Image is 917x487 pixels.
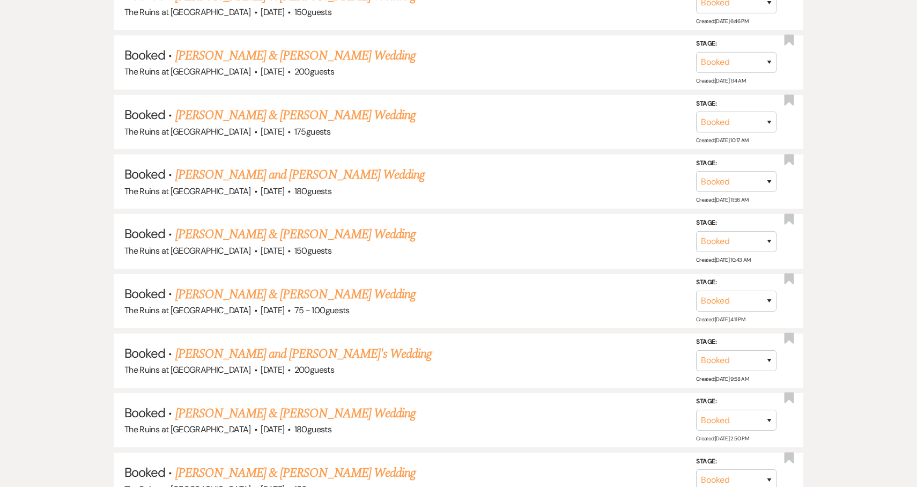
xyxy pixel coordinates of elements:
label: Stage: [696,158,777,169]
span: 75 - 100 guests [294,305,350,316]
label: Stage: [696,396,777,408]
span: Created: [DATE] 2:50 PM [696,435,749,442]
span: The Ruins at [GEOGRAPHIC_DATA] [124,126,251,137]
span: Booked [124,285,165,302]
span: Created: [DATE] 4:11 PM [696,316,745,323]
span: [DATE] [261,424,284,435]
span: The Ruins at [GEOGRAPHIC_DATA] [124,364,251,375]
span: 180 guests [294,186,331,197]
span: [DATE] [261,186,284,197]
a: [PERSON_NAME] & [PERSON_NAME] Wedding [175,404,416,423]
span: Booked [124,106,165,123]
span: [DATE] [261,305,284,316]
span: Created: [DATE] 11:56 AM [696,196,748,203]
span: Created: [DATE] 6:46 PM [696,18,748,25]
a: [PERSON_NAME] & [PERSON_NAME] Wedding [175,106,416,125]
span: Created: [DATE] 10:17 AM [696,137,748,144]
span: Created: [DATE] 9:58 AM [696,375,749,382]
label: Stage: [696,456,777,468]
span: Booked [124,345,165,361]
a: [PERSON_NAME] & [PERSON_NAME] Wedding [175,463,416,483]
span: Booked [124,166,165,182]
span: Booked [124,47,165,63]
span: 175 guests [294,126,330,137]
span: The Ruins at [GEOGRAPHIC_DATA] [124,6,251,18]
a: [PERSON_NAME] and [PERSON_NAME] Wedding [175,165,425,185]
span: Booked [124,404,165,421]
span: 200 guests [294,66,334,77]
span: Booked [124,464,165,481]
span: The Ruins at [GEOGRAPHIC_DATA] [124,245,251,256]
a: [PERSON_NAME] and [PERSON_NAME]'s Wedding [175,344,432,364]
label: Stage: [696,277,777,289]
a: [PERSON_NAME] & [PERSON_NAME] Wedding [175,46,416,65]
span: Created: [DATE] 10:43 AM [696,256,750,263]
span: The Ruins at [GEOGRAPHIC_DATA] [124,186,251,197]
a: [PERSON_NAME] & [PERSON_NAME] Wedding [175,225,416,244]
label: Stage: [696,38,777,50]
label: Stage: [696,336,777,348]
span: [DATE] [261,245,284,256]
span: Booked [124,225,165,242]
span: 150 guests [294,6,331,18]
span: 150 guests [294,245,331,256]
a: [PERSON_NAME] & [PERSON_NAME] Wedding [175,285,416,304]
span: [DATE] [261,364,284,375]
label: Stage: [696,98,777,109]
span: The Ruins at [GEOGRAPHIC_DATA] [124,305,251,316]
span: [DATE] [261,66,284,77]
span: The Ruins at [GEOGRAPHIC_DATA] [124,66,251,77]
span: 180 guests [294,424,331,435]
span: Created: [DATE] 1:14 AM [696,77,745,84]
span: The Ruins at [GEOGRAPHIC_DATA] [124,424,251,435]
span: [DATE] [261,6,284,18]
span: 200 guests [294,364,334,375]
span: [DATE] [261,126,284,137]
label: Stage: [696,217,777,229]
